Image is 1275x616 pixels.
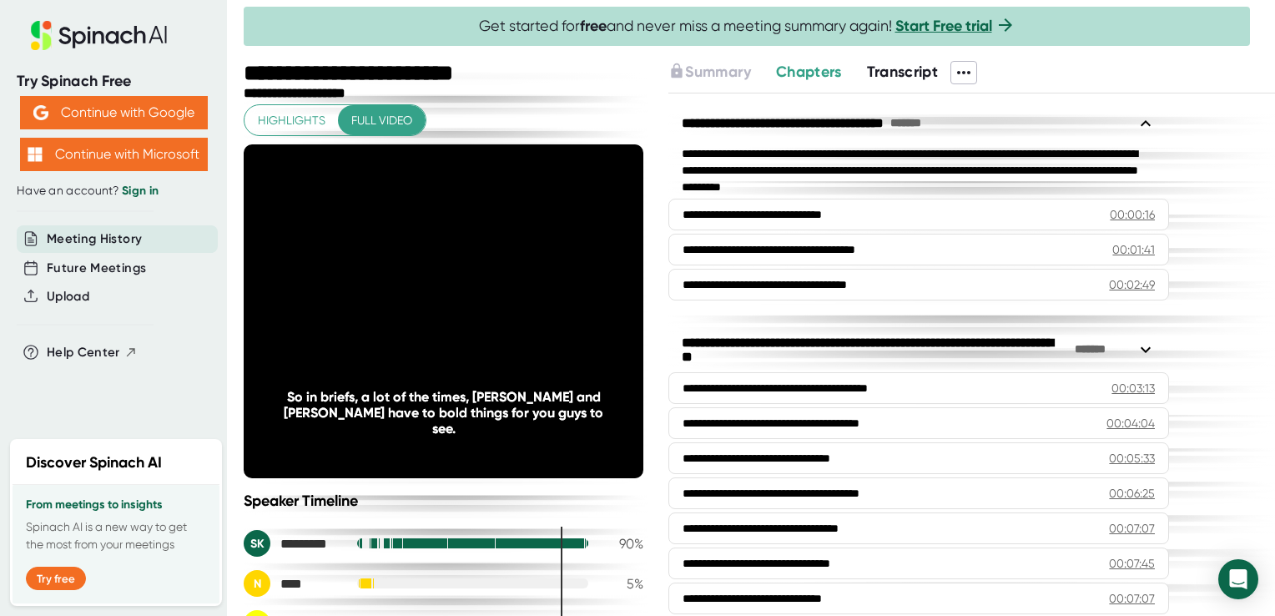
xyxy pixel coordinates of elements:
div: 00:07:07 [1109,520,1155,537]
div: 90 % [602,536,643,552]
span: Chapters [776,63,842,81]
button: Future Meetings [47,259,146,278]
img: Aehbyd4JwY73AAAAAElFTkSuQmCC [33,105,48,120]
span: Summary [685,63,750,81]
div: Open Intercom Messenger [1218,559,1258,599]
div: 00:02:49 [1109,276,1155,293]
button: Transcript [867,61,939,83]
div: 5 % [602,576,643,592]
button: Help Center [47,343,138,362]
span: Highlights [258,110,325,131]
button: Continue with Microsoft [20,138,208,171]
b: free [580,17,607,35]
button: Highlights [244,105,339,136]
button: Upload [47,287,89,306]
div: 00:05:33 [1109,450,1155,467]
h3: From meetings to insights [26,498,206,512]
h2: Discover Spinach AI [26,452,162,474]
a: Start Free trial [895,17,992,35]
p: Spinach AI is a new way to get the most from your meetings [26,518,206,553]
button: Full video [338,105,426,136]
button: Chapters [776,61,842,83]
div: Have an account? [17,184,210,199]
span: Get started for and never miss a meeting summary again! [479,17,1015,36]
div: Try Spinach Free [17,72,210,91]
div: Sai Karra [244,530,344,557]
span: Transcript [867,63,939,81]
div: 00:04:04 [1106,415,1155,432]
button: Continue with Google [20,96,208,129]
div: N [244,570,270,597]
a: Sign in [122,184,159,198]
span: Help Center [47,343,120,362]
button: Summary [668,61,750,83]
button: Try free [26,567,86,590]
div: SK [244,530,270,557]
button: Meeting History [47,230,142,249]
div: Speaker Timeline [244,492,643,510]
span: Full video [351,110,412,131]
div: 00:07:07 [1109,590,1155,607]
div: 00:07:45 [1109,555,1155,572]
div: So in briefs, a lot of the times, [PERSON_NAME] and [PERSON_NAME] have to bold things for you guy... [284,389,604,437]
div: 00:06:25 [1109,485,1155,502]
div: 00:03:13 [1111,380,1155,396]
div: 00:00:16 [1110,206,1155,223]
div: 00:01:41 [1112,241,1155,258]
div: Nate [244,570,344,597]
div: Upgrade to access [668,61,775,84]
